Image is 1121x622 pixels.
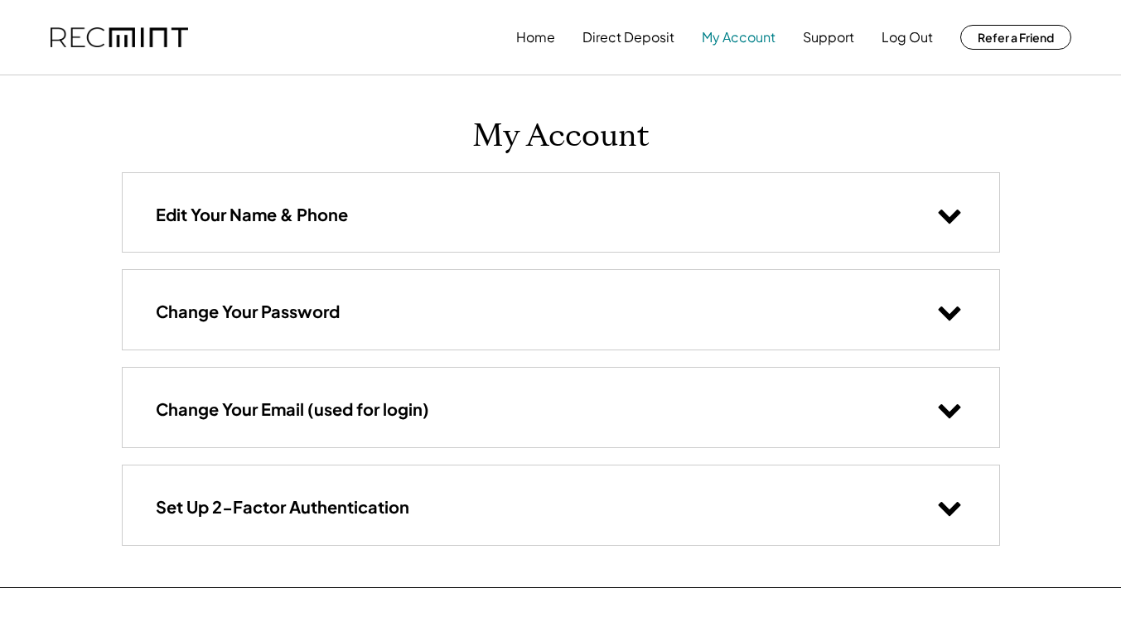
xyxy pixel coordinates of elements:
[960,25,1071,50] button: Refer a Friend
[582,21,674,54] button: Direct Deposit
[472,117,650,156] h1: My Account
[156,496,409,518] h3: Set Up 2-Factor Authentication
[516,21,555,54] button: Home
[156,398,429,420] h3: Change Your Email (used for login)
[803,21,854,54] button: Support
[51,27,188,48] img: recmint-logotype%403x.png
[156,301,340,322] h3: Change Your Password
[702,21,776,54] button: My Account
[882,21,933,54] button: Log Out
[156,204,348,225] h3: Edit Your Name & Phone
